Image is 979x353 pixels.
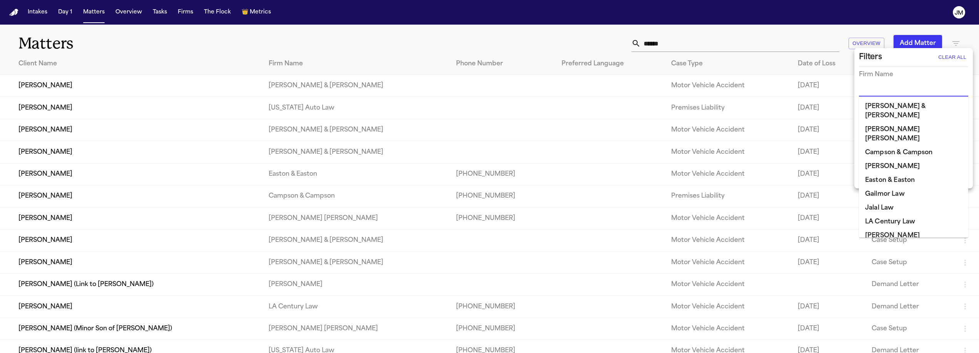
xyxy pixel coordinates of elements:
li: Campson & Campson [859,146,968,160]
li: [PERSON_NAME] [PERSON_NAME] [859,123,968,146]
li: Gailmor Law [859,187,968,201]
li: [PERSON_NAME] [859,229,968,243]
li: LA Century Law [859,215,968,229]
li: [PERSON_NAME] & [PERSON_NAME] [859,100,968,123]
li: Easton & Easton [859,173,968,187]
li: [PERSON_NAME] [859,160,968,173]
button: Open [967,179,969,180]
button: Open [967,149,969,151]
h3: Firm Name [859,70,893,79]
button: Clear All [936,51,968,63]
button: Open [967,120,969,121]
h2: Filters [859,51,882,63]
button: Close [967,90,969,92]
li: Jalal Law [859,201,968,215]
